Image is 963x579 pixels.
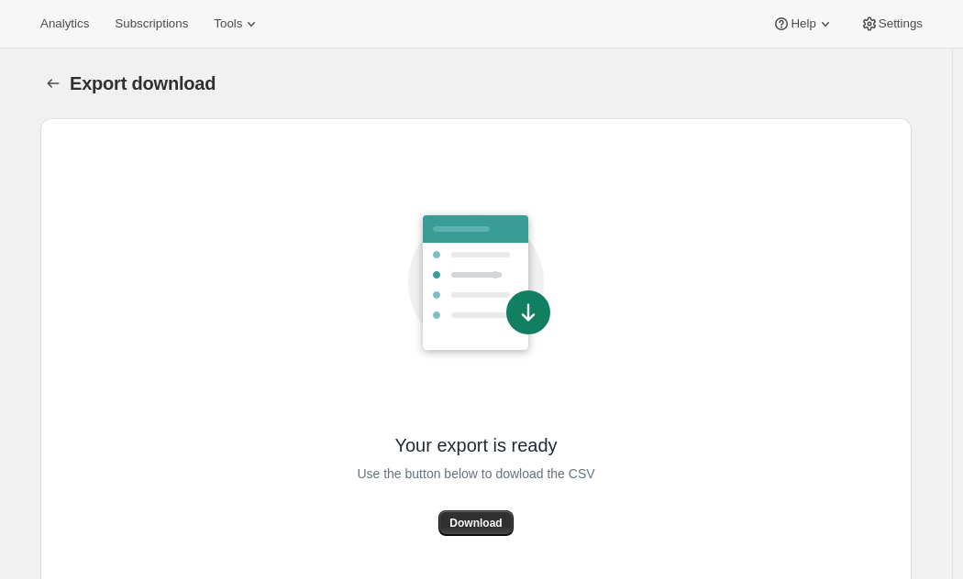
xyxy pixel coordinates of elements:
button: Help [761,11,845,37]
button: Tools [203,11,271,37]
button: Settings [849,11,934,37]
span: Use the button below to dowload the CSV [357,463,594,485]
span: Export download [70,73,216,93]
span: Tools [214,16,242,31]
span: Settings [879,16,923,31]
button: Subscriptions [104,11,199,37]
button: Download [438,510,513,536]
button: Export download [40,71,66,96]
button: Analytics [29,11,100,37]
span: Subscriptions [115,16,188,31]
span: Your export is ready [394,433,557,457]
span: Help [791,16,815,31]
span: Download [449,516,502,530]
span: Analytics [40,16,89,31]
